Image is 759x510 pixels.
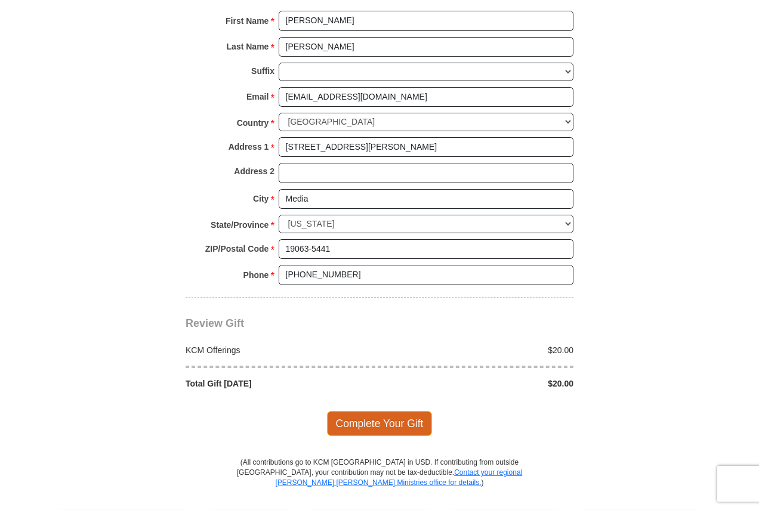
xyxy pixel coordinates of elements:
[379,378,580,390] div: $20.00
[327,411,433,436] span: Complete Your Gift
[180,344,380,356] div: KCM Offerings
[234,163,274,180] strong: Address 2
[379,344,580,356] div: $20.00
[243,267,269,283] strong: Phone
[237,115,269,131] strong: Country
[229,138,269,155] strong: Address 1
[186,317,244,329] span: Review Gift
[211,217,269,233] strong: State/Province
[251,63,274,79] strong: Suffix
[227,38,269,55] strong: Last Name
[205,240,269,257] strong: ZIP/Postal Code
[236,458,523,509] p: (All contributions go to KCM [GEOGRAPHIC_DATA] in USD. If contributing from outside [GEOGRAPHIC_D...
[226,13,269,29] strong: First Name
[246,88,269,105] strong: Email
[180,378,380,390] div: Total Gift [DATE]
[253,190,269,207] strong: City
